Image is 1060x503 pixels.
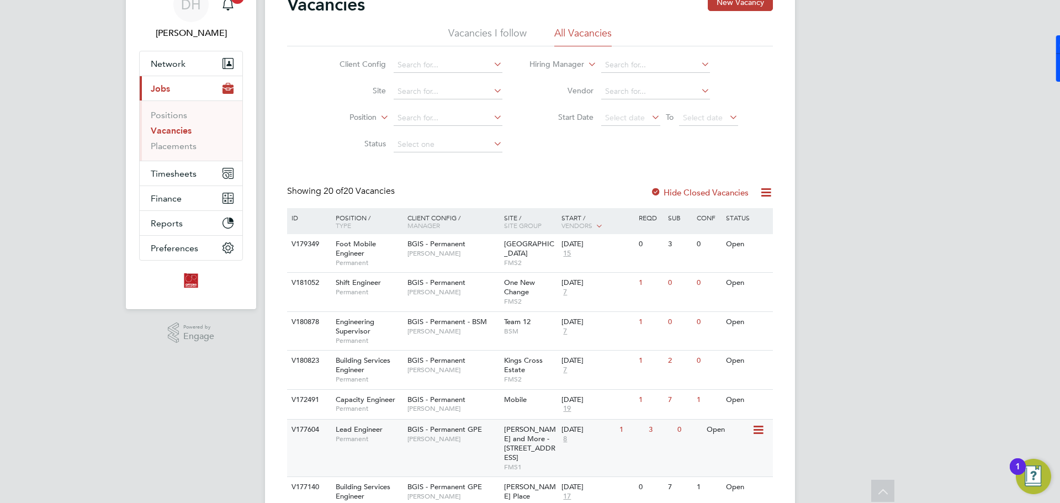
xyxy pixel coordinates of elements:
[407,239,465,248] span: BGIS - Permanent
[561,221,592,230] span: Vendors
[336,482,390,501] span: Building Services Engineer
[322,139,386,149] label: Status
[139,27,243,40] span: Daniel Hobbs
[646,420,675,440] div: 3
[407,395,465,404] span: BGIS - Permanent
[289,477,327,497] div: V177140
[140,211,242,235] button: Reports
[407,249,499,258] span: [PERSON_NAME]
[322,59,386,69] label: Client Config
[504,482,556,501] span: [PERSON_NAME] Place
[336,404,402,413] span: Permanent
[336,239,376,258] span: Foot Mobile Engineer
[665,208,694,227] div: Sub
[561,288,569,297] span: 7
[601,84,710,99] input: Search for...
[561,240,633,249] div: [DATE]
[336,317,374,336] span: Engineering Supervisor
[407,366,499,374] span: [PERSON_NAME]
[665,477,694,497] div: 7
[336,395,395,404] span: Capacity Engineer
[521,59,584,70] label: Hiring Manager
[662,110,677,124] span: To
[504,356,543,374] span: Kings Cross Estate
[407,356,465,365] span: BGIS - Permanent
[723,390,771,410] div: Open
[289,312,327,332] div: V180878
[336,375,402,384] span: Permanent
[665,234,694,255] div: 3
[504,395,527,404] span: Mobile
[336,336,402,345] span: Permanent
[636,477,665,497] div: 0
[151,193,182,204] span: Finance
[694,208,723,227] div: Conf
[151,218,183,229] span: Reports
[151,110,187,120] a: Positions
[636,273,665,293] div: 1
[322,86,386,96] label: Site
[336,288,402,296] span: Permanent
[407,404,499,413] span: [PERSON_NAME]
[407,221,440,230] span: Manager
[336,278,381,287] span: Shift Engineer
[140,186,242,210] button: Finance
[151,243,198,253] span: Preferences
[287,186,397,197] div: Showing
[504,463,556,472] span: FMS1
[1015,467,1020,481] div: 1
[723,312,771,332] div: Open
[636,351,665,371] div: 1
[394,110,502,126] input: Search for...
[723,234,771,255] div: Open
[636,208,665,227] div: Reqd
[561,356,633,366] div: [DATE]
[694,312,723,332] div: 0
[561,425,614,435] div: [DATE]
[694,273,723,293] div: 0
[530,86,593,96] label: Vendor
[151,141,197,151] a: Placements
[139,272,243,289] a: Go to home page
[675,420,703,440] div: 0
[636,234,665,255] div: 0
[504,327,556,336] span: BSM
[151,125,192,136] a: Vacancies
[723,273,771,293] div: Open
[289,351,327,371] div: V180823
[561,395,633,405] div: [DATE]
[407,435,499,443] span: [PERSON_NAME]
[336,356,390,374] span: Building Services Engineer
[1016,459,1051,494] button: Open Resource Center, 1 new notification
[665,273,694,293] div: 0
[289,208,327,227] div: ID
[617,420,645,440] div: 1
[504,239,554,258] span: [GEOGRAPHIC_DATA]
[723,351,771,371] div: Open
[504,317,531,326] span: Team 12
[313,112,377,123] label: Position
[561,317,633,327] div: [DATE]
[501,208,559,235] div: Site /
[183,332,214,341] span: Engage
[694,234,723,255] div: 0
[601,57,710,73] input: Search for...
[561,483,633,492] div: [DATE]
[665,312,694,332] div: 0
[182,272,200,289] img: optionsresourcing-logo-retina.png
[504,297,556,306] span: FMS2
[504,375,556,384] span: FMS2
[636,312,665,332] div: 1
[336,425,383,434] span: Lead Engineer
[168,322,215,343] a: Powered byEngage
[407,317,487,326] span: BGIS - Permanent - BSM
[289,420,327,440] div: V177604
[561,366,569,375] span: 7
[140,161,242,186] button: Timesheets
[151,168,197,179] span: Timesheets
[140,51,242,76] button: Network
[605,113,645,123] span: Select date
[289,273,327,293] div: V181052
[665,390,694,410] div: 7
[394,137,502,152] input: Select one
